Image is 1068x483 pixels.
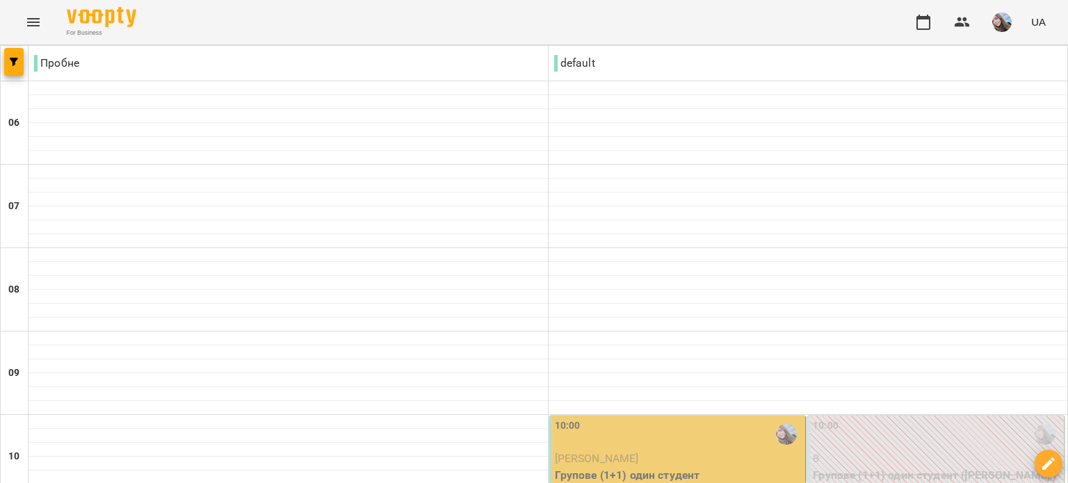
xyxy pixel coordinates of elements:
[555,418,581,434] label: 10:00
[8,366,19,381] h6: 09
[813,450,1061,467] p: 0
[776,424,797,445] img: Крівенчук Анастасія Ігорівна
[67,7,136,27] img: Voopty Logo
[1026,9,1051,35] button: UA
[1031,15,1046,29] span: UA
[34,55,79,72] p: Пробне
[813,418,839,434] label: 10:00
[555,452,639,465] span: [PERSON_NAME]
[8,115,19,131] h6: 06
[1035,424,1055,445] img: Крівенчук Анастасія Ігорівна
[8,199,19,214] h6: 07
[67,28,136,38] span: For Business
[8,449,19,464] h6: 10
[8,282,19,297] h6: 08
[992,13,1012,32] img: bf9a92cc88290a008437499403f6dd0a.jpg
[17,6,50,39] button: Menu
[554,55,595,72] p: default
